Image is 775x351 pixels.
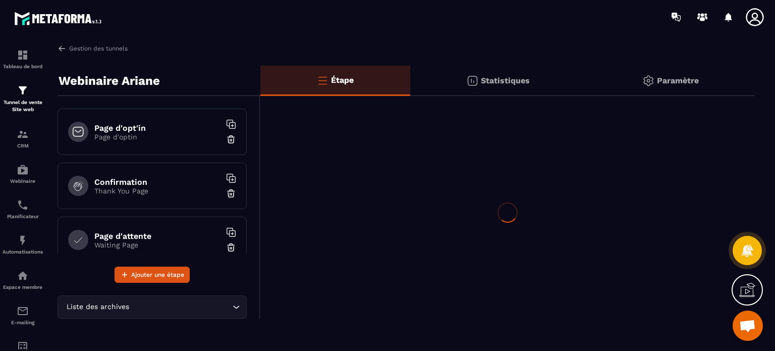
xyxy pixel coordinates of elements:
[3,64,43,69] p: Tableau de bord
[3,191,43,227] a: schedulerschedulerPlanificateur
[58,44,128,53] a: Gestion des tunnels
[14,9,105,28] img: logo
[17,128,29,140] img: formation
[94,123,220,133] h6: Page d'opt'in
[3,77,43,121] a: formationformationTunnel de vente Site web
[226,242,236,253] img: trash
[642,75,654,87] img: setting-gr.5f69749f.svg
[3,121,43,156] a: formationformationCRM
[17,164,29,176] img: automations
[94,187,220,195] p: Thank You Page
[3,156,43,191] a: automationsautomationsWebinaire
[3,214,43,219] p: Planificateur
[3,178,43,184] p: Webinaire
[226,188,236,198] img: trash
[58,295,247,319] div: Search for option
[3,262,43,297] a: automationsautomationsEspace membre
[17,49,29,61] img: formation
[17,305,29,317] img: email
[331,75,354,85] p: Étape
[3,284,43,290] p: Espace membre
[226,134,236,144] img: trash
[94,177,220,187] h6: Confirmation
[466,75,478,87] img: stats.20deebd0.svg
[733,311,763,341] div: Ouvrir le chat
[3,249,43,255] p: Automatisations
[58,44,67,53] img: arrow
[94,133,220,141] p: Page d'optin
[131,302,230,313] input: Search for option
[64,302,131,313] span: Liste des archives
[657,76,699,85] p: Paramètre
[3,297,43,333] a: emailemailE-mailing
[94,241,220,249] p: Waiting Page
[316,74,328,86] img: bars-o.4a397970.svg
[3,320,43,325] p: E-mailing
[17,270,29,282] img: automations
[17,234,29,246] img: automations
[17,84,29,96] img: formation
[3,143,43,148] p: CRM
[115,267,190,283] button: Ajouter une étape
[3,227,43,262] a: automationsautomationsAutomatisations
[481,76,530,85] p: Statistiques
[3,41,43,77] a: formationformationTableau de bord
[131,270,184,280] span: Ajouter une étape
[17,199,29,211] img: scheduler
[59,71,160,91] p: Webinaire Ariane
[94,231,220,241] h6: Page d'attente
[3,99,43,113] p: Tunnel de vente Site web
